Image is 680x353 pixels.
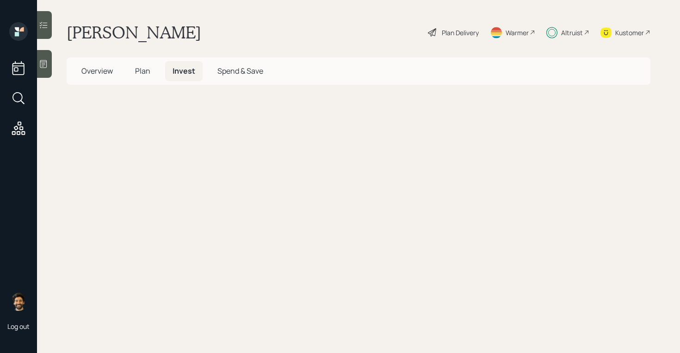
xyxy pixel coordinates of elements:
span: Invest [173,66,195,76]
div: Plan Delivery [442,28,479,38]
div: Log out [7,322,30,331]
span: Spend & Save [217,66,263,76]
span: Overview [81,66,113,76]
div: Kustomer [615,28,644,38]
div: Altruist [561,28,583,38]
span: Plan [135,66,150,76]
img: eric-schwartz-headshot.png [9,292,28,311]
div: Warmer [506,28,529,38]
h1: [PERSON_NAME] [67,22,201,43]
